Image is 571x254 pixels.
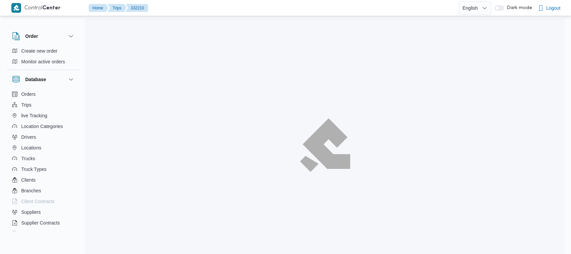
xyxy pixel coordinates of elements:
button: Suppliers [9,207,78,217]
span: live Tracking [21,112,47,120]
button: Locations [9,142,78,153]
span: Trips [21,101,32,109]
button: Home [89,4,109,12]
button: Location Categories [9,121,78,132]
button: live Tracking [9,110,78,121]
span: Supplier Contracts [21,219,60,227]
img: X8yXhbKr1z7QwAAAABJRU5ErkJggg== [11,3,21,13]
button: Drivers [9,132,78,142]
span: Dark mode [504,5,532,11]
button: Monitor active orders [9,56,78,67]
span: Clients [21,176,36,184]
span: Branches [21,187,41,195]
button: Truck Types [9,164,78,175]
b: Center [42,6,61,11]
button: Create new order [9,46,78,56]
button: Clients [9,175,78,185]
button: Orders [9,89,78,100]
button: Trips [107,4,127,12]
button: Devices [9,228,78,239]
span: Location Categories [21,122,63,130]
span: Truck Types [21,165,46,173]
span: Locations [21,144,41,152]
span: Logout [546,4,561,12]
div: Order [7,46,80,70]
span: Monitor active orders [21,58,65,66]
button: Logout [536,1,563,15]
img: ILLA Logo [304,122,347,168]
button: Client Contracts [9,196,78,207]
button: 332210 [125,4,148,12]
button: Order [12,32,75,40]
button: Database [12,75,75,83]
button: Branches [9,185,78,196]
h3: Database [25,75,46,83]
span: Orders [21,90,36,98]
button: Trips [9,100,78,110]
div: Database [7,89,80,234]
span: Client Contracts [21,197,55,205]
h3: Order [25,32,38,40]
span: Devices [21,230,38,238]
button: Supplier Contracts [9,217,78,228]
span: Trucks [21,154,35,163]
span: Create new order [21,47,58,55]
button: Trucks [9,153,78,164]
span: Suppliers [21,208,41,216]
span: Drivers [21,133,36,141]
